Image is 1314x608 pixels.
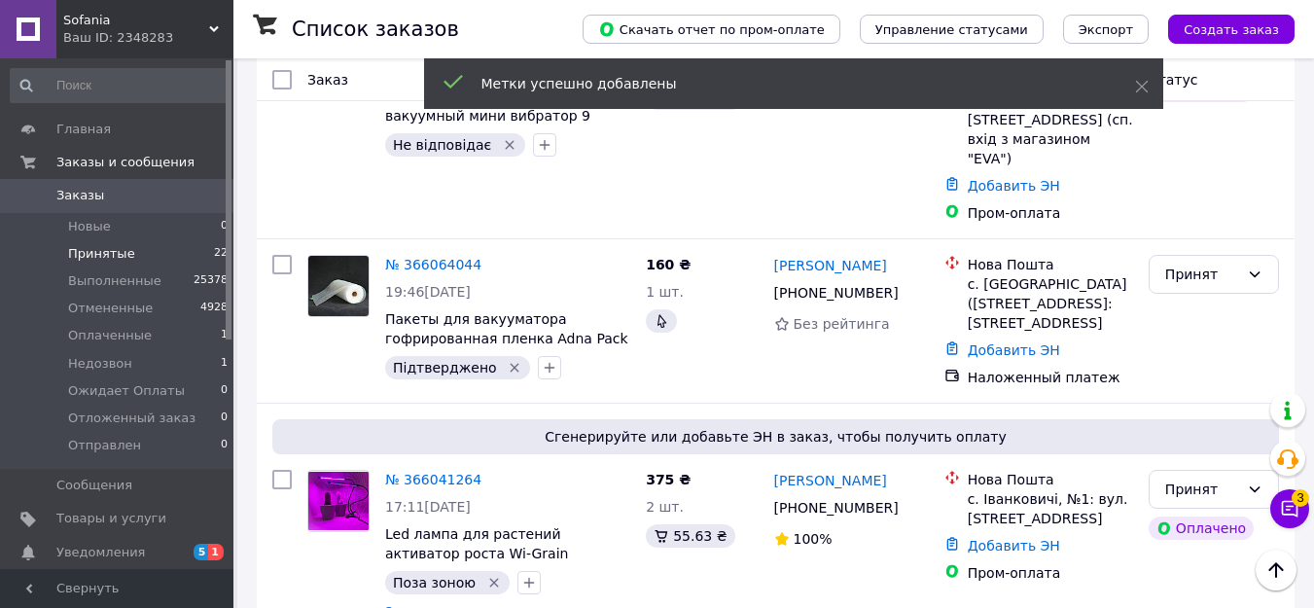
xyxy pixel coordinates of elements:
[774,285,899,301] span: [PHONE_NUMBER]
[221,437,228,454] span: 0
[221,327,228,344] span: 1
[308,256,369,316] img: Фото товару
[385,472,481,487] a: № 366041264
[68,218,111,235] span: Новые
[774,500,899,516] span: [PHONE_NUMBER]
[56,544,145,561] span: Уведомления
[1168,15,1295,44] button: Создать заказ
[307,470,370,532] a: Фото товару
[968,342,1060,358] a: Добавить ЭН
[221,410,228,427] span: 0
[1256,550,1296,590] button: Наверх
[774,471,887,490] a: [PERSON_NAME]
[56,121,111,138] span: Главная
[1063,15,1149,44] button: Экспорт
[794,316,890,332] span: Без рейтинга
[68,245,135,263] span: Принятые
[68,272,161,290] span: Выполненные
[68,355,132,373] span: Недозвон
[646,524,734,548] div: 55.63 ₴
[774,256,887,275] a: [PERSON_NAME]
[968,178,1060,194] a: Добавить ЭН
[280,427,1271,447] span: Сгенерируйте или добавьте ЭН в заказ, чтобы получить оплату
[1165,264,1239,285] div: Принят
[10,68,230,103] input: Поиск
[56,187,104,204] span: Заказы
[307,72,348,88] span: Заказ
[583,15,840,44] button: Скачать отчет по пром-оплате
[486,575,502,590] svg: Удалить метку
[221,355,228,373] span: 1
[1079,22,1133,37] span: Экспорт
[1165,479,1239,500] div: Принят
[393,575,476,590] span: Поза зоною
[393,360,497,376] span: Підтверджено
[56,477,132,494] span: Сообщения
[1149,72,1198,88] span: Статус
[214,245,228,263] span: 22
[646,284,684,300] span: 1 шт.
[875,22,1028,37] span: Управление статусами
[968,274,1133,333] div: с. [GEOGRAPHIC_DATA] ([STREET_ADDRESS]: [STREET_ADDRESS]
[1184,22,1279,37] span: Создать заказ
[1149,20,1295,36] a: Создать заказ
[68,410,195,427] span: Отложенный заказ
[1270,489,1309,528] button: Чат с покупателем3
[502,137,517,153] svg: Удалить метку
[221,218,228,235] span: 0
[646,499,684,515] span: 2 шт.
[507,360,522,376] svg: Удалить метку
[385,499,471,515] span: 17:11[DATE]
[968,563,1133,583] div: Пром-оплата
[292,18,459,41] h1: Список заказов
[208,544,224,560] span: 1
[1149,517,1254,540] div: Оплачено
[68,300,153,317] span: Отмененные
[646,257,691,272] span: 160 ₴
[794,531,833,547] span: 100%
[308,472,369,530] img: Фото товару
[968,470,1133,489] div: Нова Пошта
[968,255,1133,274] div: Нова Пошта
[968,368,1133,387] div: Наложенный платеж
[68,382,185,400] span: Ожидает Оплаты
[385,284,471,300] span: 19:46[DATE]
[385,526,617,600] a: Led лампа для растений активатор роста Wi-Grain фитолампа с таймером 2 ветки. Красный и синий LED
[385,311,628,385] a: Пакеты для вакууматора гофрированная пленка Adna Pack вакуумные пакеты в рулоне 5м на 25 см
[68,437,141,454] span: Отправлен
[481,74,1086,93] div: Метки успешно добавлены
[221,382,228,400] span: 0
[194,272,228,290] span: 25378
[385,257,481,272] a: № 366064044
[200,300,228,317] span: 4928
[968,538,1060,554] a: Добавить ЭН
[968,203,1133,223] div: Пром-оплата
[63,12,209,29] span: Sofania
[56,510,166,527] span: Товары и услуги
[68,327,152,344] span: Оплаченные
[646,472,691,487] span: 375 ₴
[393,137,491,153] span: Не відповідає
[56,154,195,171] span: Заказы и сообщения
[598,20,825,38] span: Скачать отчет по пром-оплате
[860,15,1044,44] button: Управление статусами
[63,29,233,47] div: Ваш ID: 2348283
[1292,484,1309,502] span: 3
[968,489,1133,528] div: с. Іванковичі, №1: вул. [STREET_ADDRESS]
[194,544,209,560] span: 5
[307,255,370,317] a: Фото товару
